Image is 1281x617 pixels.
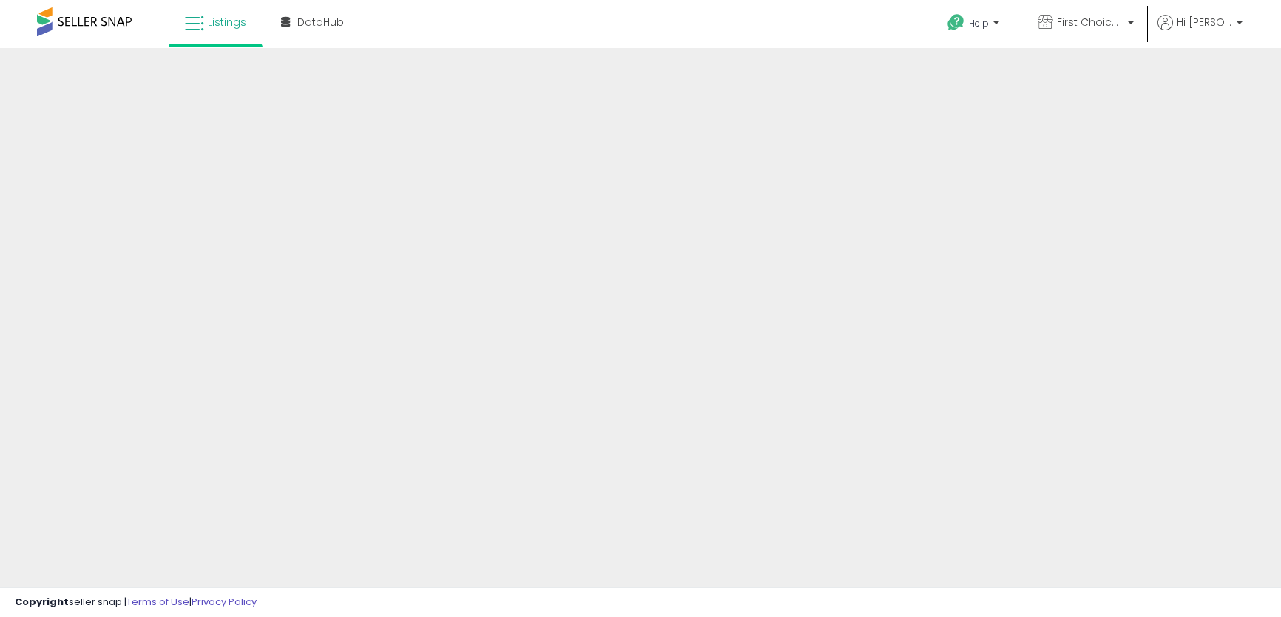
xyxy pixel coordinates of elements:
[1057,15,1123,30] span: First Choice Online
[969,17,989,30] span: Help
[15,595,69,609] strong: Copyright
[947,13,965,32] i: Get Help
[1157,15,1243,48] a: Hi [PERSON_NAME]
[1177,15,1232,30] span: Hi [PERSON_NAME]
[936,2,1014,48] a: Help
[297,15,344,30] span: DataHub
[208,15,246,30] span: Listings
[126,595,189,609] a: Terms of Use
[15,596,257,610] div: seller snap | |
[192,595,257,609] a: Privacy Policy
